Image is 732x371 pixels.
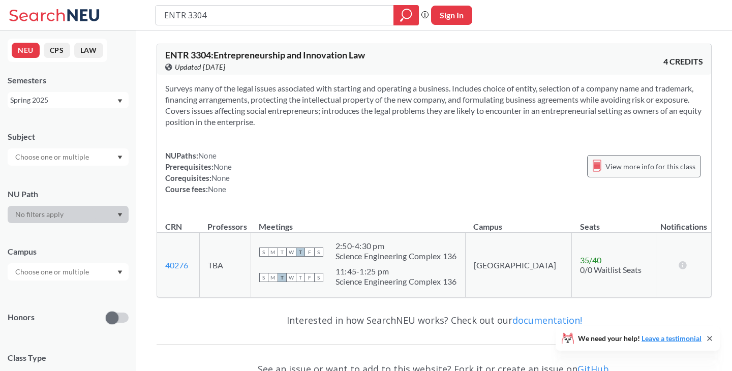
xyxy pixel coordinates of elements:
input: Choose one or multiple [10,266,96,278]
div: magnifying glass [393,5,419,25]
a: 40276 [165,260,188,270]
button: LAW [74,43,103,58]
div: Subject [8,131,129,142]
div: NUPaths: Prerequisites: Corequisites: Course fees: [165,150,232,195]
div: Spring 2025Dropdown arrow [8,92,129,108]
span: Class Type [8,352,129,363]
div: Dropdown arrow [8,263,129,281]
span: S [314,248,323,257]
svg: Dropdown arrow [117,99,123,103]
div: Semesters [8,75,129,86]
span: None [213,162,232,171]
div: Dropdown arrow [8,206,129,223]
span: F [305,248,314,257]
div: Science Engineering Complex 136 [335,251,457,261]
th: Campus [465,211,572,233]
th: Meetings [251,211,465,233]
span: W [287,248,296,257]
th: Professors [199,211,251,233]
span: None [211,173,230,182]
th: Seats [572,211,656,233]
a: Leave a testimonial [642,334,701,343]
div: Interested in how SearchNEU works? Check out our [157,305,712,335]
section: Surveys many of the legal issues associated with starting and operating a business. Includes choi... [165,83,703,128]
input: Choose one or multiple [10,151,96,163]
span: F [305,273,314,282]
span: S [314,273,323,282]
button: Sign In [431,6,472,25]
span: M [268,273,278,282]
span: M [268,248,278,257]
span: ENTR 3304 : Entrepreneurship and Innovation Law [165,49,365,60]
svg: Dropdown arrow [117,156,123,160]
div: Science Engineering Complex 136 [335,276,457,287]
th: Notifications [656,211,711,233]
span: S [259,248,268,257]
span: None [208,184,226,194]
span: Updated [DATE] [175,61,225,73]
button: CPS [44,43,70,58]
div: NU Path [8,189,129,200]
span: T [296,273,305,282]
span: 0/0 Waitlist Seats [580,265,642,274]
span: 4 CREDITS [663,56,703,67]
div: Spring 2025 [10,95,116,106]
svg: Dropdown arrow [117,213,123,217]
p: Honors [8,312,35,323]
button: NEU [12,43,40,58]
div: 2:50 - 4:30 pm [335,241,457,251]
div: Dropdown arrow [8,148,129,166]
span: View more info for this class [605,160,695,173]
span: T [278,273,287,282]
span: S [259,273,268,282]
span: T [278,248,287,257]
span: W [287,273,296,282]
td: TBA [199,233,251,297]
input: Class, professor, course number, "phrase" [163,7,386,24]
span: We need your help! [578,335,701,342]
div: CRN [165,221,182,232]
span: None [198,151,217,160]
span: T [296,248,305,257]
span: 35 / 40 [580,255,601,265]
div: 11:45 - 1:25 pm [335,266,457,276]
div: Campus [8,246,129,257]
svg: magnifying glass [400,8,412,22]
td: [GEOGRAPHIC_DATA] [465,233,572,297]
a: documentation! [512,314,582,326]
svg: Dropdown arrow [117,270,123,274]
